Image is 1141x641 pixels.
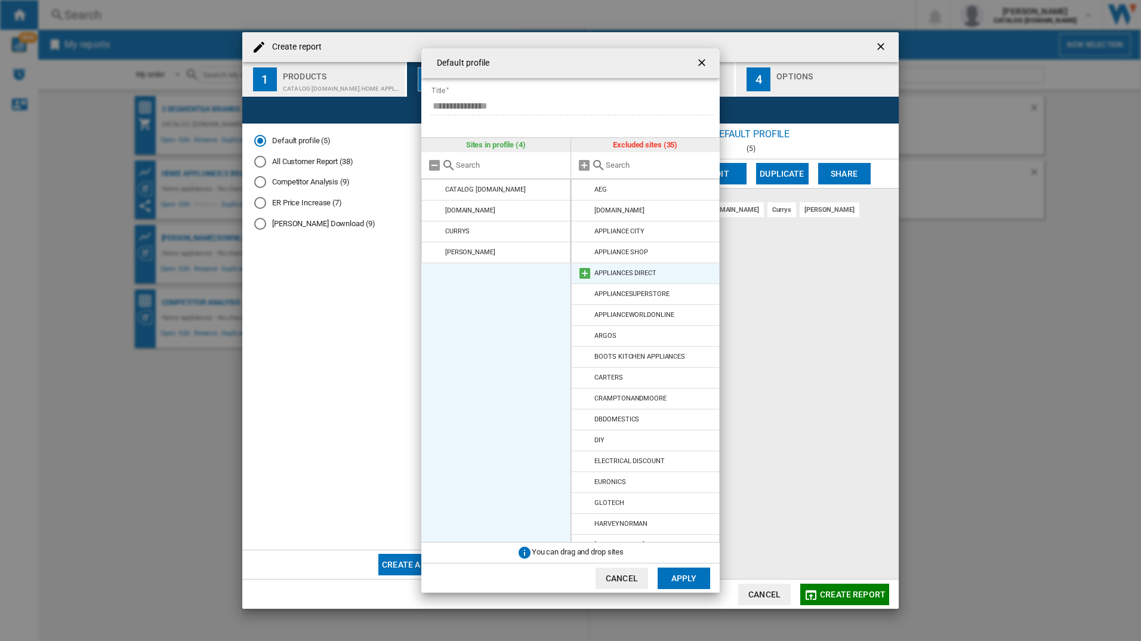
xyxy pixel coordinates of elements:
span: You can drag and drop sites [532,548,624,557]
div: EURONICS [594,478,625,486]
div: APPLIANCESUPERSTORE [594,290,669,298]
div: AEG [594,186,607,193]
div: APPLIANCEWORLDONLINE [594,311,674,319]
div: [PERSON_NAME] DIRECT [594,541,668,548]
div: DBDOMESTICS [594,415,639,423]
div: APPLIANCES DIRECT [594,269,656,277]
button: Apply [658,568,710,589]
button: getI18NText('BUTTONS.CLOSE_DIALOG') [691,51,715,75]
div: Excluded sites (35) [571,138,720,152]
div: Sites in profile (4) [421,138,570,152]
input: Search [456,161,565,170]
div: DIY [594,436,605,444]
div: [DOMAIN_NAME] [594,207,644,214]
div: [PERSON_NAME] [445,248,495,256]
div: BOOTS KITCHEN APPLIANCES [594,353,685,360]
div: APPLIANCE CITY [594,227,644,235]
h4: Default profile [431,57,490,69]
button: Cancel [596,568,648,589]
div: ELECTRICAL DISCOUNT [594,457,664,465]
div: [DOMAIN_NAME] [445,207,495,214]
input: Search [606,161,714,170]
div: CATALOG [DOMAIN_NAME] [445,186,526,193]
div: CARTERS [594,374,622,381]
div: APPLIANCE SHOP [594,248,648,256]
md-icon: Add all [577,158,591,172]
div: CURRYS [445,227,470,235]
div: HARVEYNORMAN [594,520,647,528]
div: ARGOS [594,332,616,340]
div: CRAMPTONANDMOORE [594,395,666,402]
md-icon: Remove all [427,158,442,172]
ng-md-icon: getI18NText('BUTTONS.CLOSE_DIALOG') [696,57,710,71]
div: GLOTECH [594,499,624,507]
